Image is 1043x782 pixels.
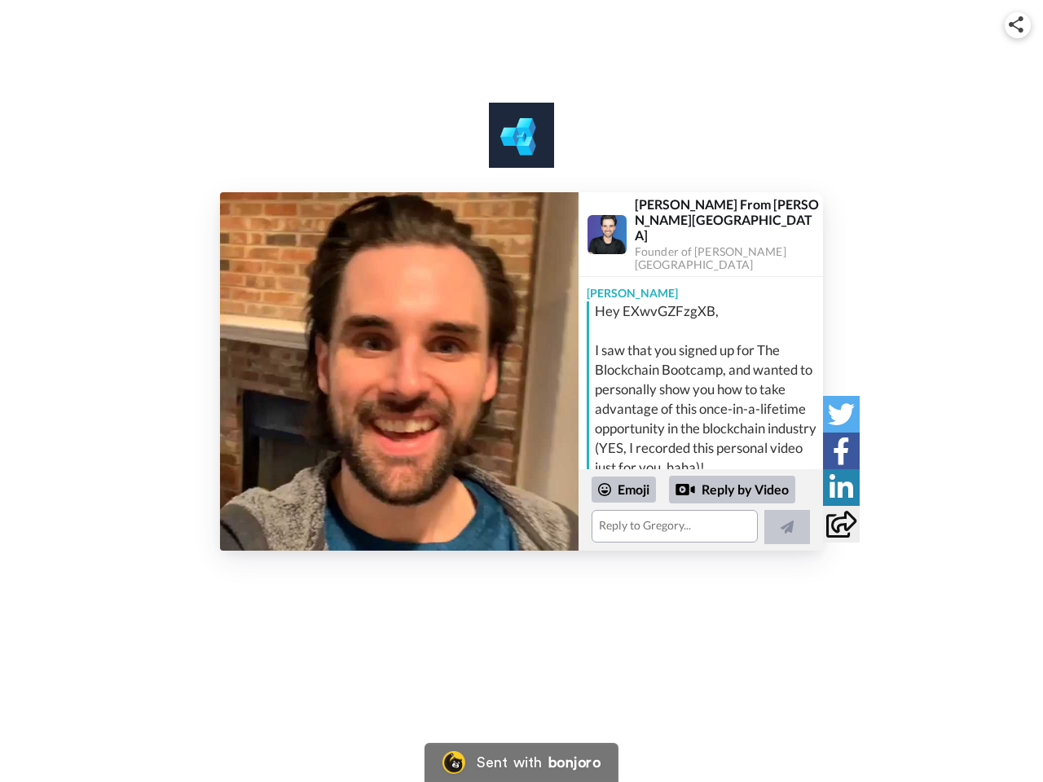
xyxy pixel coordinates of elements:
div: Hey EXwvGZFzgXB, I saw that you signed up for The Blockchain Bootcamp, and wanted to personally s... [595,301,819,477]
div: [PERSON_NAME] From [PERSON_NAME][GEOGRAPHIC_DATA] [635,196,822,244]
img: Profile Image [588,215,627,254]
img: 538ef89b-c133-4814-934b-d39e540567ed-thumb.jpg [220,192,579,551]
div: Founder of [PERSON_NAME][GEOGRAPHIC_DATA] [635,245,822,273]
div: Reply by Video [669,476,795,503]
div: Reply by Video [676,480,695,499]
div: Emoji [592,477,656,503]
div: [PERSON_NAME] [579,277,823,301]
img: ic_share.svg [1009,16,1023,33]
img: logo [489,103,554,168]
